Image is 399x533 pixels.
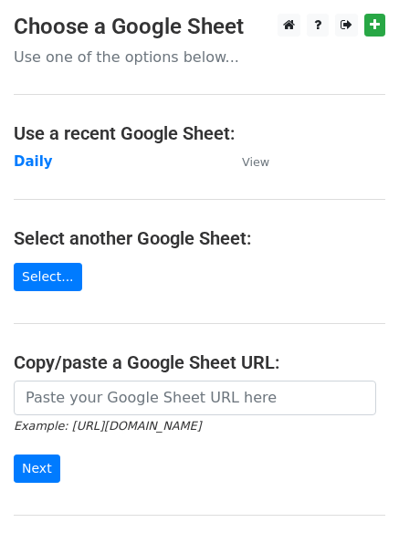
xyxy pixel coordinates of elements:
[14,455,60,483] input: Next
[14,47,385,67] p: Use one of the options below...
[14,419,201,433] small: Example: [URL][DOMAIN_NAME]
[14,227,385,249] h4: Select another Google Sheet:
[224,153,269,170] a: View
[14,122,385,144] h4: Use a recent Google Sheet:
[14,263,82,291] a: Select...
[14,381,376,415] input: Paste your Google Sheet URL here
[242,155,269,169] small: View
[14,153,53,170] a: Daily
[14,351,385,373] h4: Copy/paste a Google Sheet URL:
[14,14,385,40] h3: Choose a Google Sheet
